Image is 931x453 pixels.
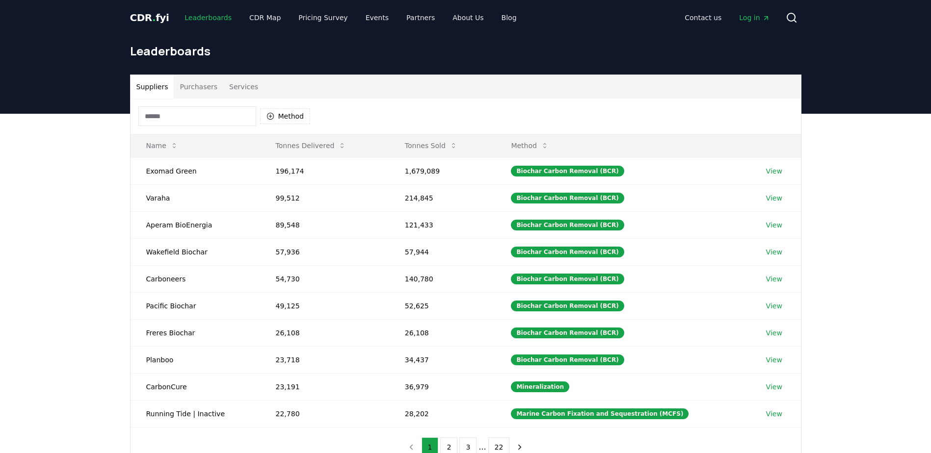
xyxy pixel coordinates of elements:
td: 28,202 [389,400,496,427]
a: View [766,409,782,419]
td: 36,979 [389,373,496,400]
td: 52,625 [389,292,496,319]
a: CDR.fyi [130,11,169,25]
td: 89,548 [260,211,389,238]
li: ... [479,441,486,453]
button: Services [223,75,264,99]
span: Log in [739,13,770,23]
td: 26,108 [260,319,389,346]
td: Planboo [131,346,260,373]
nav: Main [677,9,777,26]
a: Pricing Survey [291,9,355,26]
a: View [766,193,782,203]
td: 23,718 [260,346,389,373]
td: Aperam BioEnergia [131,211,260,238]
td: 26,108 [389,319,496,346]
a: View [766,220,782,230]
div: Biochar Carbon Removal (BCR) [511,327,624,338]
a: View [766,382,782,392]
td: Running Tide | Inactive [131,400,260,427]
a: View [766,355,782,365]
td: Pacific Biochar [131,292,260,319]
button: Purchasers [174,75,223,99]
td: Varaha [131,184,260,211]
td: CarbonCure [131,373,260,400]
a: Contact us [677,9,729,26]
a: View [766,166,782,176]
button: Method [260,108,311,124]
td: 57,944 [389,238,496,265]
td: 34,437 [389,346,496,373]
a: View [766,247,782,257]
div: Biochar Carbon Removal (BCR) [511,247,624,257]
a: CDR Map [241,9,289,26]
td: Exomad Green [131,157,260,184]
button: Tonnes Delivered [268,136,354,155]
a: Blog [494,9,525,26]
td: 1,679,089 [389,157,496,184]
span: CDR fyi [130,12,169,24]
span: . [152,12,156,24]
button: Suppliers [131,75,174,99]
a: Log in [731,9,777,26]
h1: Leaderboards [130,43,801,59]
button: Name [138,136,186,155]
a: Events [358,9,397,26]
a: View [766,274,782,284]
td: 214,845 [389,184,496,211]
td: 22,780 [260,400,389,427]
a: About Us [445,9,491,26]
td: 49,125 [260,292,389,319]
div: Mineralization [511,381,569,392]
td: Freres Biochar [131,319,260,346]
a: View [766,328,782,338]
td: 140,780 [389,265,496,292]
td: 121,433 [389,211,496,238]
div: Biochar Carbon Removal (BCR) [511,301,624,311]
td: 54,730 [260,265,389,292]
td: Wakefield Biochar [131,238,260,265]
a: View [766,301,782,311]
button: Tonnes Sold [397,136,465,155]
div: Marine Carbon Fixation and Sequestration (MCFS) [511,408,689,419]
div: Biochar Carbon Removal (BCR) [511,166,624,176]
div: Biochar Carbon Removal (BCR) [511,193,624,203]
td: Carboneers [131,265,260,292]
td: 57,936 [260,238,389,265]
td: 196,174 [260,157,389,184]
div: Biochar Carbon Removal (BCR) [511,220,624,230]
div: Biochar Carbon Removal (BCR) [511,354,624,365]
td: 99,512 [260,184,389,211]
button: Method [503,136,557,155]
nav: Main [177,9,524,26]
td: 23,191 [260,373,389,400]
a: Leaderboards [177,9,239,26]
div: Biochar Carbon Removal (BCR) [511,274,624,284]
a: Partners [399,9,443,26]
